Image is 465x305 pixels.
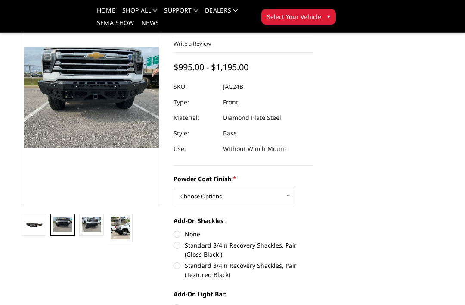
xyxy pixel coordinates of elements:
[174,230,313,239] label: None
[174,174,313,183] label: Powder Coat Finish:
[97,20,134,32] a: SEMA Show
[174,216,313,225] label: Add-On Shackles :
[223,94,238,110] dd: Front
[223,110,281,126] dd: Diamond Plate Steel
[223,141,286,157] dd: Without Winch Mount
[53,217,72,232] img: 2024-2025 Chevrolet 2500-3500 - FT Series - Base Front Bumper
[205,7,238,20] a: Dealers
[82,217,101,232] img: 2024-2025 Chevrolet 2500-3500 - FT Series - Base Front Bumper
[174,40,211,47] a: Write a Review
[164,7,198,20] a: Support
[174,61,248,73] span: $995.00 - $1,195.00
[174,126,217,141] dt: Style:
[174,241,313,259] label: Standard 3/4in Recovery Shackles, Pair (Gloss Black )
[261,9,336,25] button: Select Your Vehicle
[223,79,243,94] dd: JAC24B
[327,12,330,21] span: ▾
[111,217,130,239] img: 2024-2025 Chevrolet 2500-3500 - FT Series - Base Front Bumper
[174,289,313,299] label: Add-On Light Bar:
[174,110,217,126] dt: Material:
[122,7,157,20] a: shop all
[174,141,217,157] dt: Use:
[24,220,43,230] img: 2024-2025 Chevrolet 2500-3500 - FT Series - Base Front Bumper
[141,20,159,32] a: News
[223,126,237,141] dd: Base
[174,79,217,94] dt: SKU:
[267,12,321,21] span: Select Your Vehicle
[174,261,313,279] label: Standard 3/4in Recovery Shackles, Pair (Textured Black)
[97,7,115,20] a: Home
[174,94,217,110] dt: Type:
